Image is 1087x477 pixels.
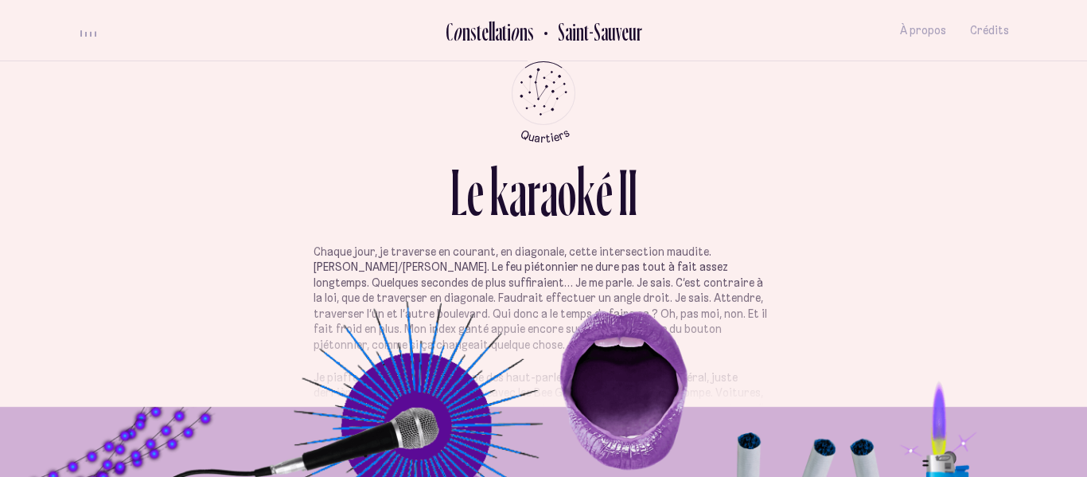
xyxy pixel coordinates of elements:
div: n [462,18,470,45]
span: À propos [900,24,946,37]
div: r [527,159,540,225]
div: n [520,18,528,45]
div: o [558,159,576,225]
button: À propos [900,12,946,49]
div: a [509,159,527,225]
div: s [470,18,477,45]
div: I [628,159,637,225]
div: I [618,159,628,225]
div: l [489,18,492,45]
div: l [492,18,495,45]
button: Retour au menu principal [497,61,590,143]
div: C [446,18,453,45]
div: a [495,18,502,45]
button: volume audio [78,22,99,39]
h2: Saint-Sauveur [546,18,642,45]
div: i [507,18,511,45]
div: é [596,159,613,225]
div: e [481,18,489,45]
button: Crédits [970,12,1009,49]
div: a [540,159,558,225]
div: t [502,18,507,45]
div: k [489,159,509,225]
div: s [528,18,534,45]
span: Crédits [970,24,1009,37]
div: L [450,159,467,225]
tspan: Quartiers [518,125,571,145]
em: Stayin’ Alive [432,385,492,400]
div: o [453,18,462,45]
div: e [467,159,484,225]
div: t [477,18,481,45]
button: Retour au Quartier [534,18,642,44]
p: Chaque jour, je traverse en courant, en diagonale, cette intersection maudite. [PERSON_NAME]/[PER... [314,244,773,354]
div: o [510,18,520,45]
div: k [576,159,596,225]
